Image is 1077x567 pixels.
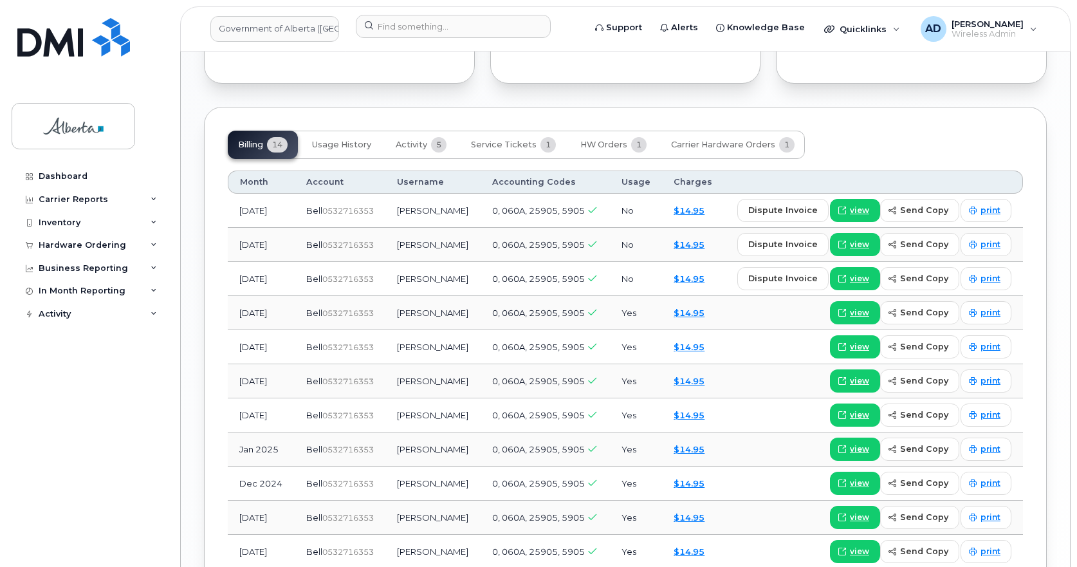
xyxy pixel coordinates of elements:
[961,472,1011,495] a: print
[610,398,662,432] td: Yes
[840,24,887,34] span: Quicklinks
[228,432,295,467] td: Jan 2025
[880,301,959,324] button: send copy
[980,375,1000,387] span: print
[492,342,585,352] span: 0, 060A, 25905, 5905
[737,199,829,222] button: dispute invoice
[880,335,959,358] button: send copy
[471,140,537,150] span: Service Tickets
[880,369,959,393] button: send copy
[306,410,322,420] span: Bell
[306,546,322,557] span: Bell
[228,228,295,262] td: [DATE]
[228,501,295,535] td: [DATE]
[385,398,481,432] td: [PERSON_NAME]
[306,444,322,454] span: Bell
[674,478,704,488] a: $14.95
[850,512,869,523] span: view
[306,512,322,523] span: Bell
[322,479,374,488] span: 0532716353
[674,342,704,352] a: $14.95
[880,404,959,427] button: send copy
[385,194,481,228] td: [PERSON_NAME]
[431,137,446,153] span: 5
[606,21,642,34] span: Support
[322,206,374,216] span: 0532716353
[322,240,374,250] span: 0532716353
[961,404,1011,427] a: print
[674,274,704,284] a: $14.95
[295,171,386,194] th: Account
[396,140,427,150] span: Activity
[900,409,948,421] span: send copy
[610,467,662,501] td: Yes
[322,411,374,420] span: 0532716353
[492,512,585,523] span: 0, 060A, 25905, 5905
[492,410,585,420] span: 0, 060A, 25905, 5905
[492,205,585,216] span: 0, 060A, 25905, 5905
[850,205,869,216] span: view
[492,308,585,318] span: 0, 060A, 25905, 5905
[385,262,481,296] td: [PERSON_NAME]
[674,546,704,557] a: $14.95
[651,15,707,41] a: Alerts
[674,308,704,318] a: $14.95
[961,301,1011,324] a: print
[830,540,880,563] a: view
[492,376,585,386] span: 0, 060A, 25905, 5905
[980,341,1000,353] span: print
[850,375,869,387] span: view
[980,205,1000,216] span: print
[980,409,1000,421] span: print
[961,199,1011,222] a: print
[322,513,374,523] span: 0532716353
[586,15,651,41] a: Support
[980,443,1000,455] span: print
[610,364,662,398] td: Yes
[900,238,948,250] span: send copy
[830,199,880,222] a: view
[674,444,704,454] a: $14.95
[925,21,941,37] span: AD
[779,137,795,153] span: 1
[540,137,556,153] span: 1
[961,369,1011,393] a: print
[850,478,869,489] span: view
[674,410,704,420] a: $14.95
[306,342,322,352] span: Bell
[228,194,295,228] td: [DATE]
[707,15,814,41] a: Knowledge Base
[210,16,339,42] a: Government of Alberta (GOA)
[306,478,322,488] span: Bell
[961,267,1011,290] a: print
[228,398,295,432] td: [DATE]
[322,274,374,284] span: 0532716353
[306,205,322,216] span: Bell
[980,546,1000,557] span: print
[850,307,869,319] span: view
[385,364,481,398] td: [PERSON_NAME]
[900,511,948,523] span: send copy
[385,296,481,330] td: [PERSON_NAME]
[674,376,704,386] a: $14.95
[312,140,371,150] span: Usage History
[385,467,481,501] td: [PERSON_NAME]
[385,432,481,467] td: [PERSON_NAME]
[306,274,322,284] span: Bell
[671,21,698,34] span: Alerts
[830,301,880,324] a: view
[830,438,880,461] a: view
[610,296,662,330] td: Yes
[980,239,1000,250] span: print
[356,15,551,38] input: Find something...
[492,444,585,454] span: 0, 060A, 25905, 5905
[815,16,909,42] div: Quicklinks
[306,308,322,318] span: Bell
[900,272,948,284] span: send copy
[880,506,959,529] button: send copy
[961,438,1011,461] a: print
[900,204,948,216] span: send copy
[850,546,869,557] span: view
[980,307,1000,319] span: print
[748,204,818,216] span: dispute invoice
